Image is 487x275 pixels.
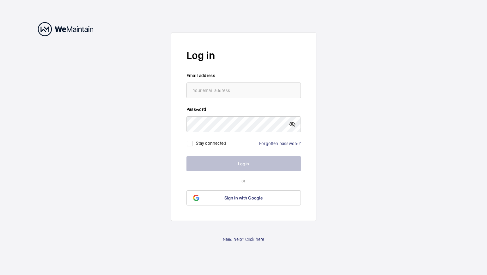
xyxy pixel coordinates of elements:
input: Your email address [186,82,301,98]
label: Email address [186,72,301,79]
label: Stay connected [196,141,226,146]
span: Sign in with Google [224,195,263,200]
button: Login [186,156,301,171]
label: Password [186,106,301,113]
p: or [186,178,301,184]
a: Need help? Click here [223,236,265,242]
a: Forgotten password? [259,141,301,146]
h2: Log in [186,48,301,63]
